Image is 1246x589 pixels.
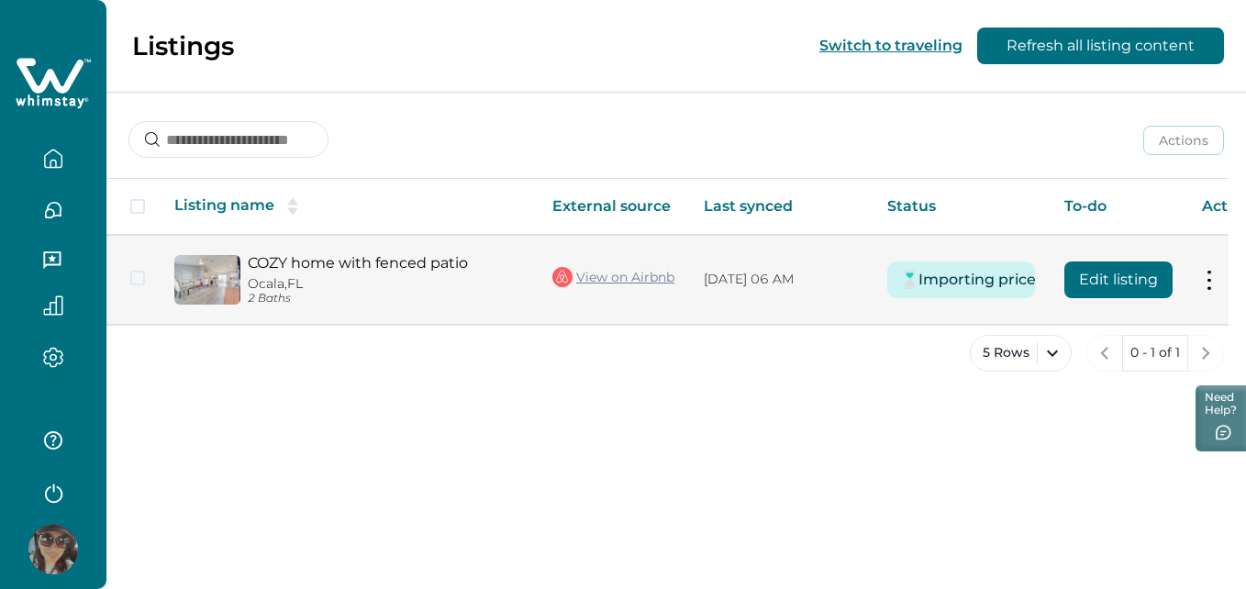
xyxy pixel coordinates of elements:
button: previous page [1086,335,1123,372]
button: Actions [1143,126,1224,155]
th: Last synced [689,179,873,235]
button: Edit listing [1064,261,1173,298]
button: 0 - 1 of 1 [1122,335,1188,372]
th: External source [538,179,689,235]
button: sorting [274,197,311,216]
th: To-do [1050,179,1187,235]
img: propertyImage_COZY home with fenced patio [174,255,240,305]
button: 5 Rows [970,335,1072,372]
button: Switch to traveling [819,37,962,54]
th: Listing name [160,179,538,235]
p: Ocala, FL [248,276,523,292]
img: Timer [898,268,921,291]
button: Importing price [929,261,1024,298]
img: Whimstay Host [28,525,78,574]
p: Listings [132,30,234,61]
button: next page [1187,335,1224,372]
th: Status [873,179,1050,235]
a: COZY home with fenced patio [248,254,523,272]
button: Refresh all listing content [977,28,1224,64]
p: 0 - 1 of 1 [1130,344,1180,362]
p: 2 Baths [248,292,523,306]
p: [DATE] 06 AM [704,271,858,289]
a: View on Airbnb [552,265,674,289]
